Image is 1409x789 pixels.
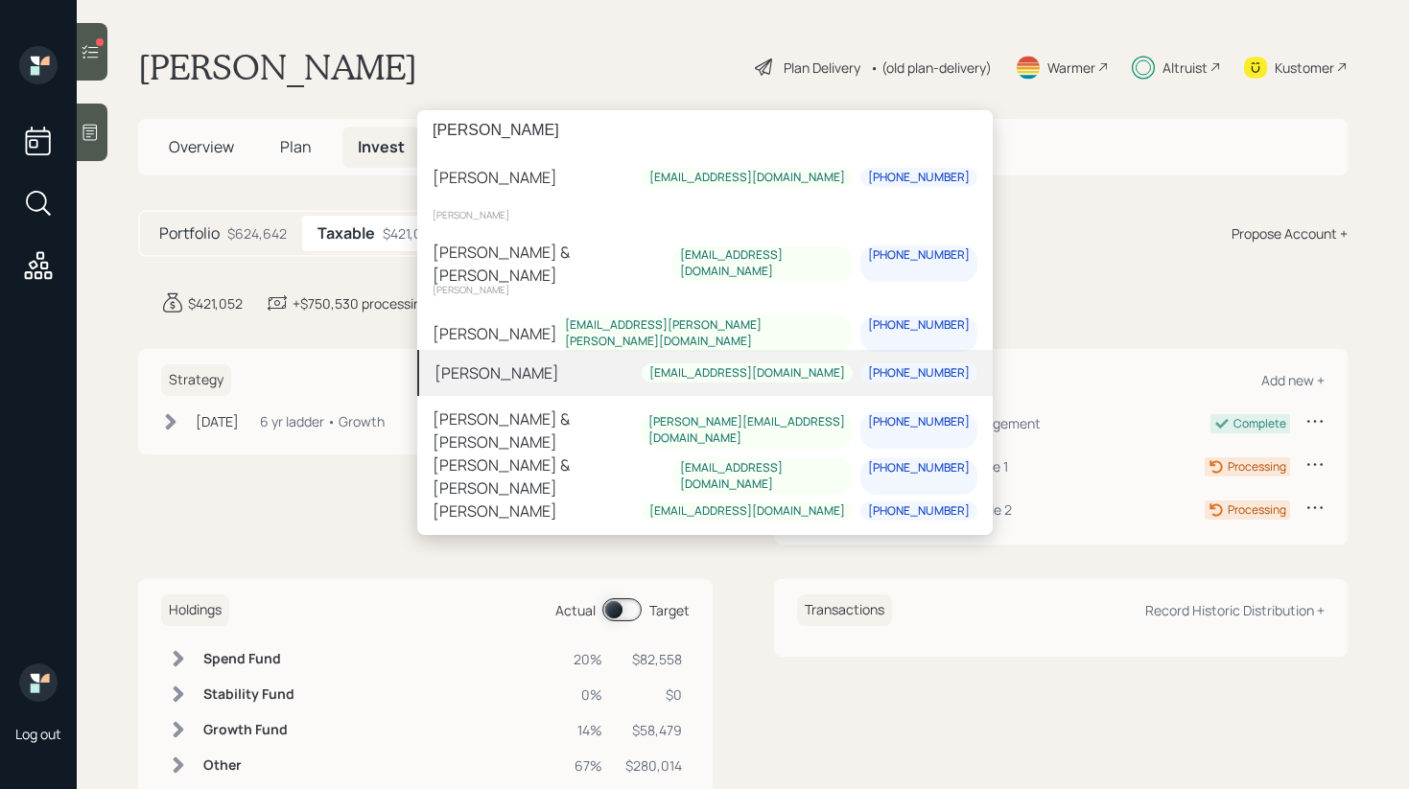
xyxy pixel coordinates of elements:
[647,414,844,447] div: [PERSON_NAME][EMAIL_ADDRESS][DOMAIN_NAME]
[868,460,970,476] div: [PHONE_NUMBER]
[649,365,845,382] div: [EMAIL_ADDRESS][DOMAIN_NAME]
[433,453,672,499] div: [PERSON_NAME] & [PERSON_NAME]
[868,365,970,382] div: [PHONE_NUMBER]
[417,200,993,229] div: [PERSON_NAME]
[680,247,845,280] div: [EMAIL_ADDRESS][DOMAIN_NAME]
[868,503,970,520] div: [PHONE_NUMBER]
[868,170,970,186] div: [PHONE_NUMBER]
[434,361,559,384] div: [PERSON_NAME]
[433,499,557,522] div: [PERSON_NAME]
[433,166,557,189] div: [PERSON_NAME]
[417,275,993,304] div: [PERSON_NAME]
[417,110,993,151] input: Type a command or search…
[649,503,845,520] div: [EMAIL_ADDRESS][DOMAIN_NAME]
[868,414,970,430] div: [PHONE_NUMBER]
[433,241,672,287] div: [PERSON_NAME] & [PERSON_NAME]
[433,407,641,453] div: [PERSON_NAME] & [PERSON_NAME]
[649,170,845,186] div: [EMAIL_ADDRESS][DOMAIN_NAME]
[565,317,845,350] div: [EMAIL_ADDRESS][PERSON_NAME][PERSON_NAME][DOMAIN_NAME]
[680,460,845,493] div: [EMAIL_ADDRESS][DOMAIN_NAME]
[433,322,557,345] div: [PERSON_NAME]
[868,317,970,334] div: [PHONE_NUMBER]
[868,247,970,264] div: [PHONE_NUMBER]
